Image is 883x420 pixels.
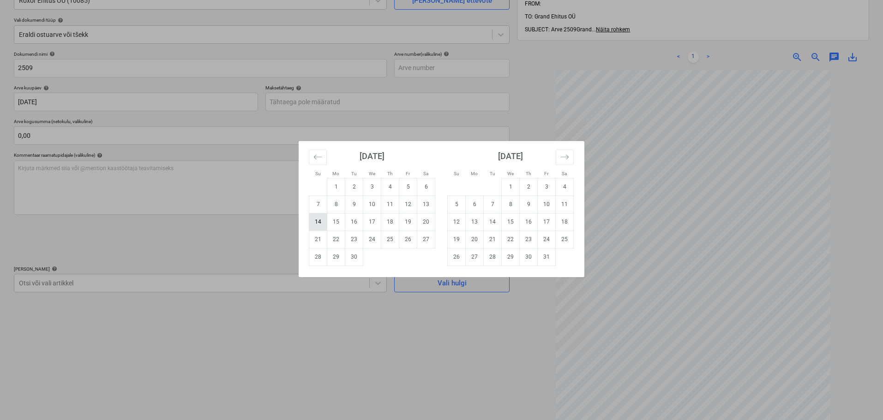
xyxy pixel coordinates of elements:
[520,178,538,195] td: Thursday, October 2, 2025
[466,195,484,213] td: Monday, October 6, 2025
[381,195,399,213] td: Thursday, September 11, 2025
[538,213,556,231] td: Friday, October 17, 2025
[538,178,556,195] td: Friday, October 3, 2025
[837,376,883,420] iframe: Chat Widget
[538,195,556,213] td: Friday, October 10, 2025
[484,195,502,213] td: Tuesday, October 7, 2025
[363,178,381,195] td: Wednesday, September 3, 2025
[387,171,393,176] small: Th
[369,171,375,176] small: We
[502,178,520,195] td: Wednesday, October 1, 2025
[351,171,357,176] small: Tu
[315,171,321,176] small: Su
[448,248,466,266] td: Sunday, October 26, 2025
[502,231,520,248] td: Wednesday, October 22, 2025
[454,171,459,176] small: Su
[538,231,556,248] td: Friday, October 24, 2025
[309,149,327,165] button: Move backward to switch to the previous month.
[345,248,363,266] td: Tuesday, September 30, 2025
[526,171,531,176] small: Th
[363,213,381,231] td: Wednesday, September 17, 2025
[502,195,520,213] td: Wednesday, October 8, 2025
[484,213,502,231] td: Tuesday, October 14, 2025
[556,178,574,195] td: Saturday, October 4, 2025
[381,213,399,231] td: Thursday, September 18, 2025
[309,248,327,266] td: Sunday, September 28, 2025
[448,213,466,231] td: Sunday, October 12, 2025
[520,248,538,266] td: Thursday, October 30, 2025
[299,141,584,277] div: Calendar
[360,151,384,161] strong: [DATE]
[417,213,435,231] td: Saturday, September 20, 2025
[520,213,538,231] td: Thursday, October 16, 2025
[417,195,435,213] td: Saturday, September 13, 2025
[502,213,520,231] td: Wednesday, October 15, 2025
[471,171,478,176] small: Mo
[466,248,484,266] td: Monday, October 27, 2025
[423,171,428,176] small: Sa
[448,231,466,248] td: Sunday, October 19, 2025
[466,231,484,248] td: Monday, October 20, 2025
[327,248,345,266] td: Monday, September 29, 2025
[466,213,484,231] td: Monday, October 13, 2025
[381,231,399,248] td: Thursday, September 25, 2025
[520,195,538,213] td: Thursday, October 9, 2025
[345,231,363,248] td: Tuesday, September 23, 2025
[399,231,417,248] td: Friday, September 26, 2025
[520,231,538,248] td: Thursday, October 23, 2025
[556,149,574,165] button: Move forward to switch to the next month.
[507,171,514,176] small: We
[498,151,523,161] strong: [DATE]
[345,195,363,213] td: Tuesday, September 9, 2025
[399,213,417,231] td: Friday, September 19, 2025
[309,213,327,231] td: Sunday, September 14, 2025
[484,248,502,266] td: Tuesday, October 28, 2025
[381,178,399,195] td: Thursday, September 4, 2025
[490,171,495,176] small: Tu
[327,195,345,213] td: Monday, September 8, 2025
[417,178,435,195] td: Saturday, September 6, 2025
[502,248,520,266] td: Wednesday, October 29, 2025
[562,171,567,176] small: Sa
[417,231,435,248] td: Saturday, September 27, 2025
[538,248,556,266] td: Friday, October 31, 2025
[556,195,574,213] td: Saturday, October 11, 2025
[363,231,381,248] td: Wednesday, September 24, 2025
[345,213,363,231] td: Tuesday, September 16, 2025
[399,195,417,213] td: Friday, September 12, 2025
[544,171,548,176] small: Fr
[327,231,345,248] td: Monday, September 22, 2025
[327,213,345,231] td: Monday, September 15, 2025
[327,178,345,195] td: Monday, September 1, 2025
[309,231,327,248] td: Sunday, September 21, 2025
[332,171,339,176] small: Mo
[556,231,574,248] td: Saturday, October 25, 2025
[448,195,466,213] td: Sunday, October 5, 2025
[309,195,327,213] td: Sunday, September 7, 2025
[484,231,502,248] td: Tuesday, October 21, 2025
[399,178,417,195] td: Friday, September 5, 2025
[406,171,410,176] small: Fr
[345,178,363,195] td: Tuesday, September 2, 2025
[363,195,381,213] td: Wednesday, September 10, 2025
[556,213,574,231] td: Saturday, October 18, 2025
